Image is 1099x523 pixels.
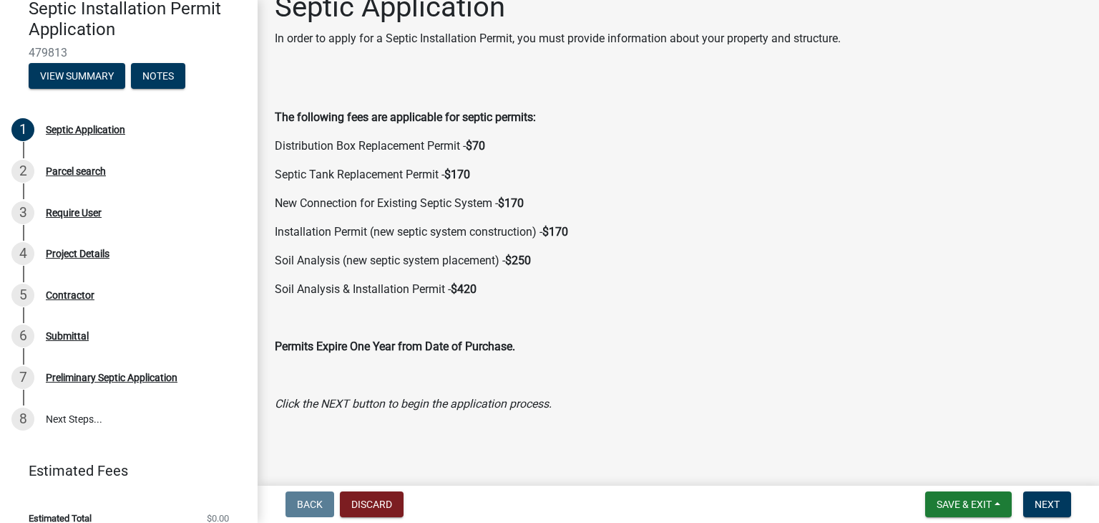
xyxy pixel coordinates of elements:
[46,125,125,135] div: Septic Application
[275,224,1082,241] p: Installation Permit (new septic system construction) -
[285,491,334,517] button: Back
[29,71,125,82] wm-modal-confirm: Summary
[29,514,92,523] span: Estimated Total
[131,71,185,82] wm-modal-confirm: Notes
[1023,491,1071,517] button: Next
[29,46,229,59] span: 479813
[11,284,34,307] div: 5
[11,325,34,347] div: 6
[925,491,1012,517] button: Save & Exit
[275,397,552,411] i: Click the NEXT button to begin the application process.
[505,254,531,267] strong: $250
[46,166,106,176] div: Parcel search
[498,196,524,210] strong: $170
[11,201,34,224] div: 3
[46,249,109,259] div: Project Details
[46,290,94,300] div: Contractor
[937,499,992,510] span: Save & Exit
[29,63,125,89] button: View Summary
[275,340,515,353] strong: Permits Expire One Year from Date of Purchase.
[466,139,485,153] strong: $70
[46,373,177,383] div: Preliminary Septic Application
[11,118,34,141] div: 1
[275,281,1082,298] p: Soil Analysis & Installation Permit -
[340,491,404,517] button: Discard
[297,499,323,510] span: Back
[11,456,235,485] a: Estimated Fees
[275,166,1082,183] p: Septic Tank Replacement Permit -
[11,160,34,183] div: 2
[275,30,841,47] p: In order to apply for a Septic Installation Permit, you must provide information about your prope...
[207,514,229,523] span: $0.00
[275,138,1082,155] p: Distribution Box Replacement Permit -
[46,331,89,341] div: Submittal
[11,408,34,431] div: 8
[131,63,185,89] button: Notes
[275,195,1082,212] p: New Connection for Existing Septic System -
[1035,499,1060,510] span: Next
[444,168,470,181] strong: $170
[275,110,536,124] strong: The following fees are applicable for septic permits:
[11,366,34,389] div: 7
[451,282,477,296] strong: $420
[46,208,102,218] div: Require User
[11,242,34,265] div: 4
[275,252,1082,269] p: Soil Analysis (new septic system placement) -
[542,225,568,239] strong: $170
